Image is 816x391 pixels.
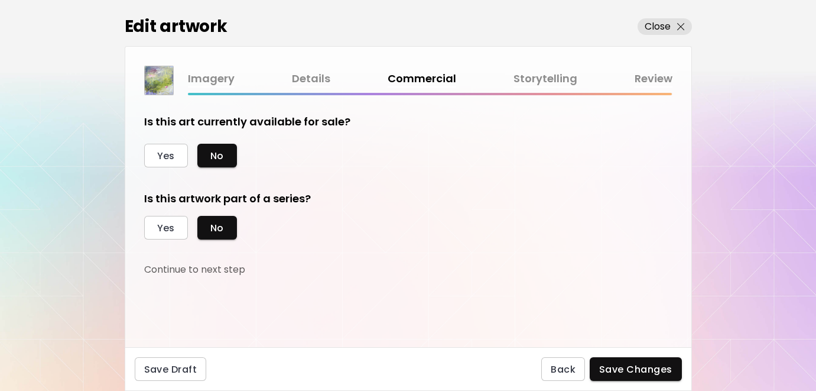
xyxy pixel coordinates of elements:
[157,222,175,234] span: Yes
[144,263,245,276] h5: Continue to next step
[635,70,672,88] a: Review
[197,216,237,240] button: No
[188,70,235,88] a: Imagery
[210,150,224,162] span: No
[144,191,522,206] h5: Is this artwork part of a series?
[135,357,207,381] button: Save Draft
[292,70,330,88] a: Details
[590,357,682,381] button: Save Changes
[145,66,173,95] img: thumbnail
[157,150,175,162] span: Yes
[210,222,224,234] span: No
[144,363,197,376] span: Save Draft
[197,144,237,167] button: No
[599,363,672,376] span: Save Changes
[144,216,188,240] button: Yes
[541,357,585,381] button: Back
[144,144,188,167] button: Yes
[513,70,577,88] a: Storytelling
[144,114,350,130] h5: Is this art currently available for sale?
[551,363,576,376] span: Back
